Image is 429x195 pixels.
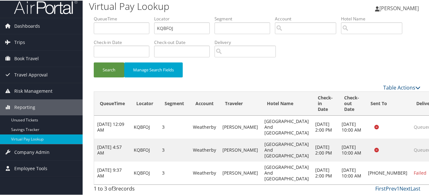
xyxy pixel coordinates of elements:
[386,184,397,191] a: Prev
[154,15,214,21] label: Locator
[383,83,420,90] a: Table Actions
[159,115,190,138] td: 3
[14,66,48,82] span: Travel Approval
[214,39,281,45] label: Delivery
[397,184,399,191] a: 1
[131,138,159,161] td: KQBFOJ
[414,169,426,175] span: Failed
[219,138,261,161] td: [PERSON_NAME]
[338,115,365,138] td: [DATE] 10:00 AM
[94,62,124,77] button: Search
[190,161,219,184] td: Weatherby
[14,50,39,66] span: Book Travel
[219,115,261,138] td: [PERSON_NAME]
[399,184,411,191] a: Next
[365,91,411,115] th: Sent To: activate to sort column ascending
[94,138,131,161] td: [DATE] 4:57 AM
[214,15,275,21] label: Segment
[131,115,159,138] td: KQBFOJ
[159,161,190,184] td: 3
[312,138,338,161] td: [DATE] 2:00 PM
[338,138,365,161] td: [DATE] 10:00 AM
[338,161,365,184] td: [DATE] 10:00 AM
[131,91,159,115] th: Locator: activate to sort column ascending
[190,115,219,138] td: Weatherby
[14,99,35,115] span: Reporting
[275,15,341,21] label: Account
[365,161,411,184] td: [PHONE_NUMBER]
[190,138,219,161] td: Weatherby
[375,184,386,191] a: First
[131,161,159,184] td: KQBFOJ
[154,39,214,45] label: Check-out Date
[411,184,420,191] a: Last
[14,83,52,98] span: Risk Management
[14,34,25,50] span: Trips
[159,91,190,115] th: Segment: activate to sort column ascending
[338,91,365,115] th: Check-out Date: activate to sort column ascending
[159,138,190,161] td: 3
[113,184,116,191] span: 3
[14,160,47,176] span: Employee Tools
[190,91,219,115] th: Account: activate to sort column ascending
[94,91,131,115] th: QueueTime: activate to sort column ascending
[14,144,50,160] span: Company Admin
[219,91,261,115] th: Traveler: activate to sort column ascending
[94,39,154,45] label: Check-in Date
[94,161,131,184] td: [DATE] 9:37 AM
[312,115,338,138] td: [DATE] 2:00 PM
[261,115,312,138] td: [GEOGRAPHIC_DATA] And [GEOGRAPHIC_DATA]
[261,161,312,184] td: [GEOGRAPHIC_DATA] And [GEOGRAPHIC_DATA]
[341,15,407,21] label: Hotel Name
[261,138,312,161] td: [GEOGRAPHIC_DATA] And [GEOGRAPHIC_DATA]
[312,161,338,184] td: [DATE] 2:00 PM
[14,18,40,33] span: Dashboards
[94,15,154,21] label: QueueTime
[94,115,131,138] td: [DATE] 12:09 AM
[124,62,183,77] button: Manage Search Fields
[312,91,338,115] th: Check-in Date: activate to sort column ascending
[379,4,419,11] span: [PERSON_NAME]
[94,184,168,195] div: 1 to 3 of records
[261,91,312,115] th: Hotel Name: activate to sort column descending
[219,161,261,184] td: [PERSON_NAME]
